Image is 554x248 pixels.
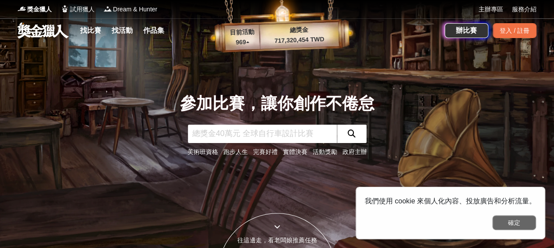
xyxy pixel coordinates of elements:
[60,4,69,13] img: Logo
[18,5,52,14] a: Logo獎金獵人
[60,5,95,14] a: Logo試用獵人
[512,5,536,14] a: 服務介紹
[253,148,278,155] a: 完賽好禮
[180,91,374,116] div: 參加比賽，讓你創作不倦怠
[18,4,26,13] img: Logo
[140,24,168,37] a: 作品集
[113,5,157,14] span: Dream & Hunter
[445,23,488,38] a: 辦比賽
[342,148,367,155] a: 政府主辦
[224,27,260,38] p: 目前活動
[259,24,339,36] p: 總獎金
[479,5,503,14] a: 主辦專區
[27,5,52,14] span: 獎金獵人
[492,215,536,230] button: 確定
[103,5,157,14] a: LogoDream & Hunter
[187,148,218,155] a: 美術班資格
[219,236,336,245] div: 往這邊走，看老闆娘推薦任務
[313,148,337,155] a: 活動獎勵
[70,5,95,14] span: 試用獵人
[260,34,339,46] p: 717,320,454 TWD
[77,24,105,37] a: 找比賽
[223,148,248,155] a: 跑步人生
[103,4,112,13] img: Logo
[365,197,536,205] span: 我們使用 cookie 來個人化內容、投放廣告和分析流量。
[225,37,260,48] p: 969 ▴
[283,148,307,155] a: 實體決賽
[108,24,136,37] a: 找活動
[493,23,536,38] div: 登入 / 註冊
[188,125,337,143] input: 總獎金40萬元 全球自行車設計比賽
